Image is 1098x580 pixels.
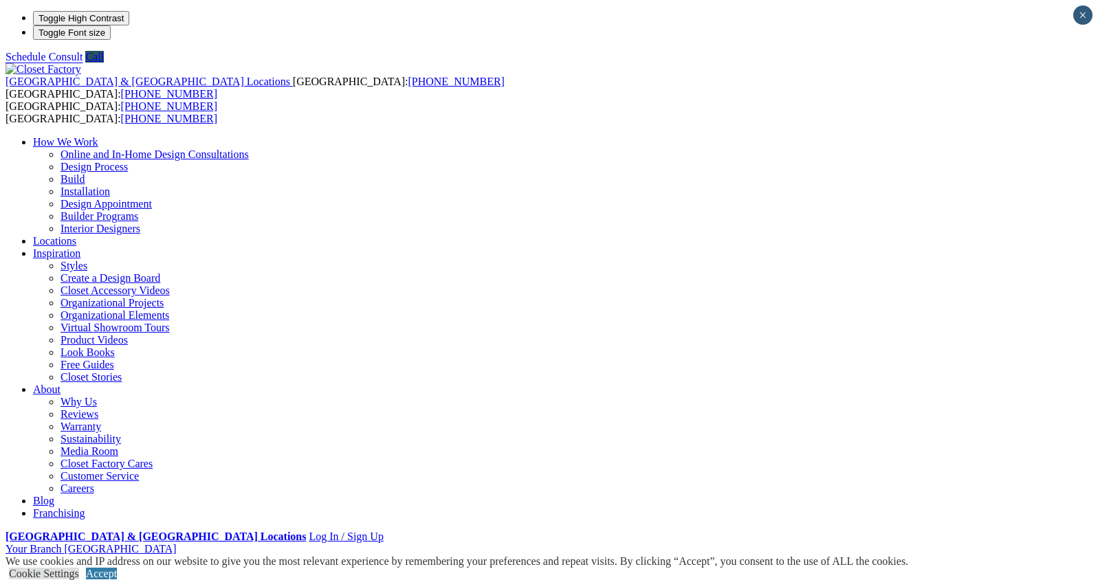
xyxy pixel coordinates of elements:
a: Builder Programs [61,210,138,222]
a: Product Videos [61,334,128,346]
a: [GEOGRAPHIC_DATA] & [GEOGRAPHIC_DATA] Locations [6,531,306,542]
a: Schedule Consult [6,51,83,63]
a: How We Work [33,136,98,148]
a: Call [85,51,104,63]
a: Design Appointment [61,198,152,210]
a: Look Books [61,346,115,358]
a: Free Guides [61,359,114,370]
a: Why Us [61,396,97,408]
span: [GEOGRAPHIC_DATA] & [GEOGRAPHIC_DATA] Locations [6,76,290,87]
a: Locations [33,235,76,247]
a: Inspiration [33,247,80,259]
a: Closet Factory Cares [61,458,153,469]
span: Toggle Font size [39,27,105,38]
a: Media Room [61,445,118,457]
div: We use cookies and IP address on our website to give you the most relevant experience by remember... [6,555,908,568]
a: Design Process [61,161,128,172]
span: [GEOGRAPHIC_DATA]: [GEOGRAPHIC_DATA]: [6,76,505,100]
a: Installation [61,186,110,197]
a: Careers [61,482,94,494]
a: Cookie Settings [9,568,79,579]
span: Toggle High Contrast [39,13,124,23]
a: Franchising [33,507,85,519]
button: Toggle High Contrast [33,11,129,25]
a: Styles [61,260,87,271]
a: Organizational Elements [61,309,169,321]
span: [GEOGRAPHIC_DATA] [64,543,176,555]
a: Interior Designers [61,223,140,234]
a: [PHONE_NUMBER] [121,88,217,100]
span: Your Branch [6,543,61,555]
span: [GEOGRAPHIC_DATA]: [GEOGRAPHIC_DATA]: [6,100,217,124]
a: Organizational Projects [61,297,164,309]
button: Close [1073,5,1092,25]
a: Online and In-Home Design Consultations [61,148,249,160]
a: [PHONE_NUMBER] [408,76,504,87]
img: Closet Factory [6,63,81,76]
button: Toggle Font size [33,25,111,40]
a: Sustainability [61,433,121,445]
a: Customer Service [61,470,139,482]
a: About [33,383,61,395]
a: Build [61,173,85,185]
a: [GEOGRAPHIC_DATA] & [GEOGRAPHIC_DATA] Locations [6,76,293,87]
a: Closet Stories [61,371,122,383]
a: [PHONE_NUMBER] [121,100,217,112]
a: Create a Design Board [61,272,160,284]
a: Reviews [61,408,98,420]
a: Closet Accessory Videos [61,285,170,296]
a: Accept [86,568,117,579]
a: Blog [33,495,54,506]
a: Log In / Sign Up [309,531,383,542]
a: Warranty [61,421,101,432]
a: Your Branch [GEOGRAPHIC_DATA] [6,543,177,555]
a: Virtual Showroom Tours [61,322,170,333]
a: [PHONE_NUMBER] [121,113,217,124]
